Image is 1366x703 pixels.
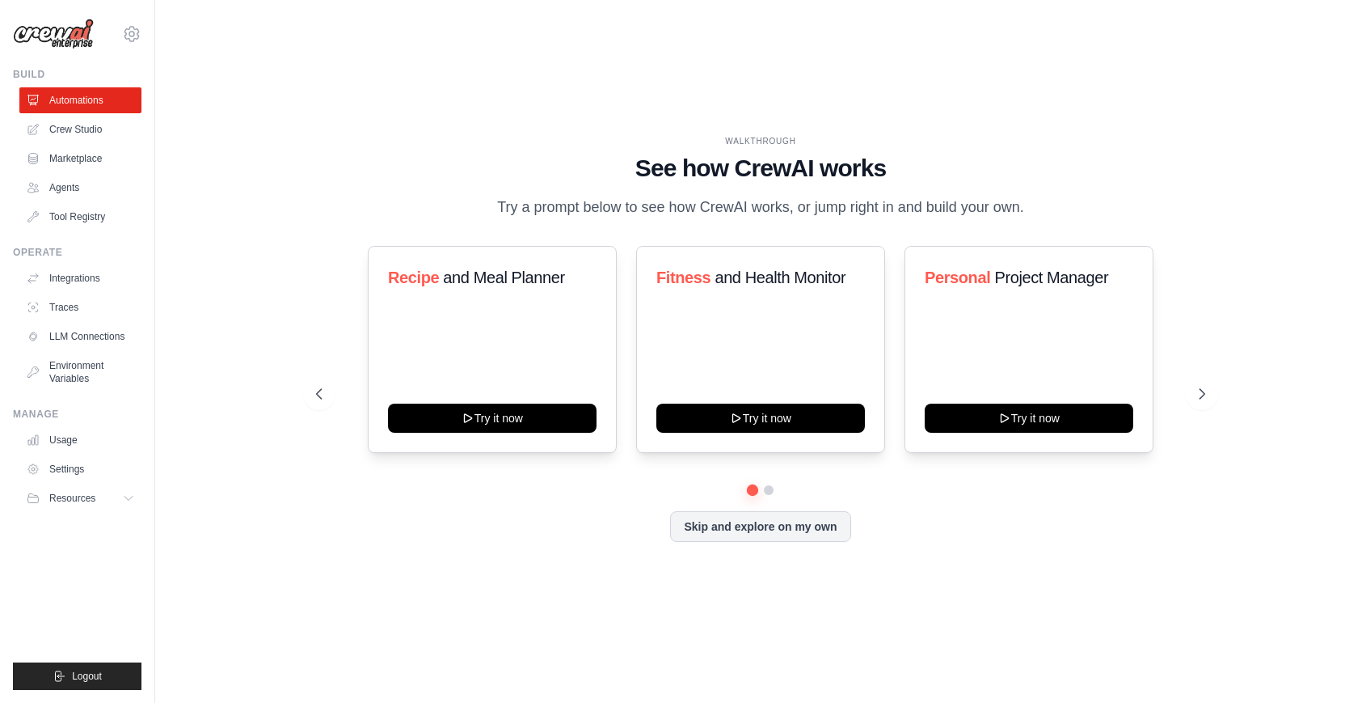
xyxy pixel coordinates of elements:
button: Try it now [925,404,1133,433]
button: Resources [19,485,141,511]
a: Usage [19,427,141,453]
span: Project Manager [994,269,1108,286]
a: Traces [19,294,141,320]
span: and Health Monitor [715,269,846,286]
a: Agents [19,175,141,201]
a: LLM Connections [19,324,141,349]
span: Logout [72,670,102,683]
span: Fitness [656,269,710,286]
a: Settings [19,456,141,482]
div: WALKTHROUGH [316,135,1204,147]
a: Integrations [19,265,141,291]
span: and Meal Planner [444,269,565,286]
a: Tool Registry [19,204,141,230]
button: Skip and explore on my own [670,511,850,542]
div: Build [13,68,141,81]
a: Environment Variables [19,353,141,392]
div: Operate [13,246,141,259]
span: Recipe [388,269,439,286]
img: Logo [13,19,94,49]
a: Crew Studio [19,116,141,142]
button: Try it now [388,404,597,433]
a: Automations [19,87,141,113]
h1: See how CrewAI works [316,154,1204,183]
div: Manage [13,408,141,421]
a: Marketplace [19,146,141,172]
span: Personal [925,269,990,286]
button: Logout [13,663,141,690]
button: Try it now [656,404,865,433]
span: Resources [49,492,95,505]
p: Try a prompt below to see how CrewAI works, or jump right in and build your own. [489,196,1032,219]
